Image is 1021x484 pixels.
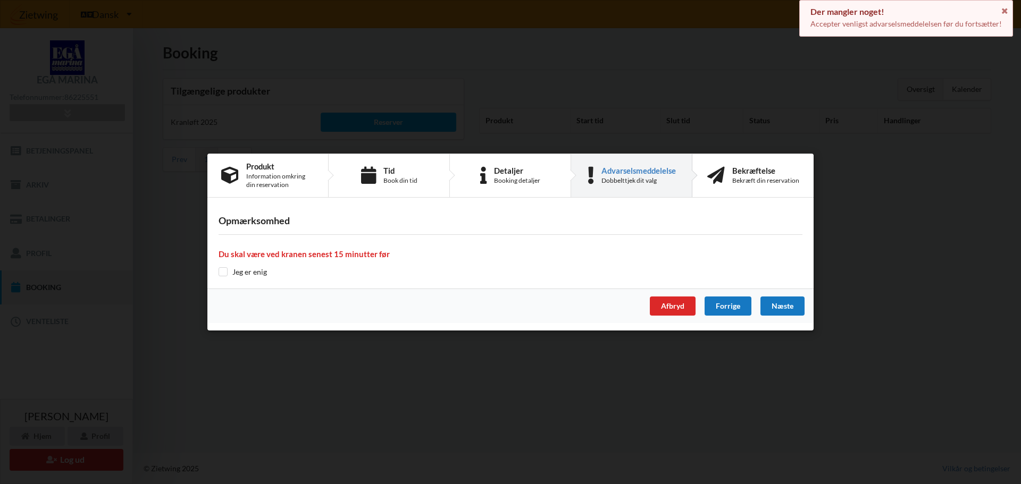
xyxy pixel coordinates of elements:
div: Næste [760,296,805,316]
div: Tid [383,166,417,175]
p: Accepter venligst advarselsmeddelelsen før du fortsætter! [810,19,1002,29]
label: Jeg er enig [219,267,267,276]
div: Dobbelttjek dit valg [601,176,676,185]
div: Bekræftelse [732,166,799,175]
div: Booking detaljer [494,176,540,185]
h3: Opmærksomhed [219,215,802,227]
h4: Du skal være ved kranen senest 15 minutter før [219,249,802,259]
div: Forrige [705,296,751,316]
div: Bekræft din reservation [732,176,799,185]
div: Afbryd [650,296,696,316]
div: Advarselsmeddelelse [601,166,676,175]
div: Produkt [246,162,314,171]
div: Der mangler noget! [810,6,1002,17]
div: Book din tid [383,176,417,185]
div: Detaljer [494,166,540,175]
div: Information omkring din reservation [246,172,314,189]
